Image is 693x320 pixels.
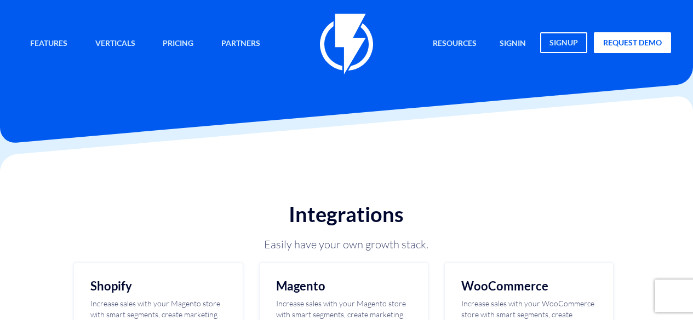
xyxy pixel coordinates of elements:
a: signup [540,32,587,53]
a: Features [22,32,76,56]
h2: WooCommerce [461,280,597,293]
p: Easily have your own growth stack. [182,237,511,252]
a: Pricing [154,32,202,56]
a: signin [491,32,534,56]
h2: Shopify [90,280,226,293]
a: Verticals [87,32,144,56]
a: Resources [425,32,485,56]
a: Partners [213,32,268,56]
h2: Magento [276,280,412,293]
a: request demo [594,32,671,53]
h1: Integrations [173,203,520,226]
